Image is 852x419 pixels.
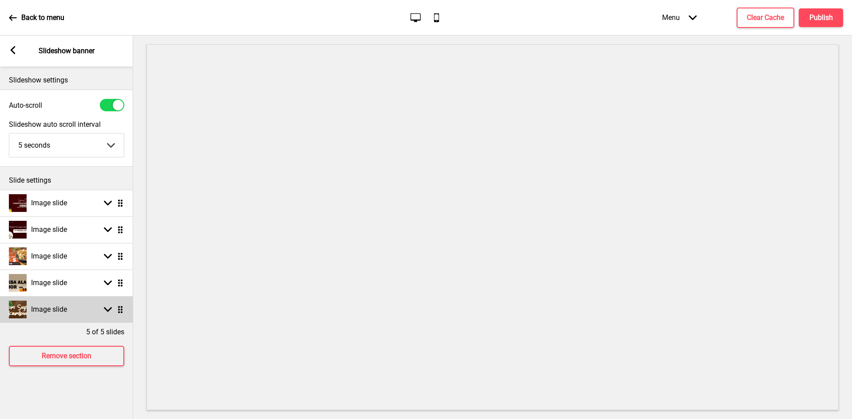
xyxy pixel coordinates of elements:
h4: Clear Cache [747,13,784,23]
p: Slide settings [9,176,124,185]
h4: Image slide [31,305,67,314]
div: Menu [653,4,706,31]
button: Remove section [9,346,124,366]
h4: Image slide [31,198,67,208]
h4: Publish [809,13,833,23]
label: Slideshow auto scroll interval [9,120,124,129]
p: Slideshow settings [9,75,124,85]
button: Publish [799,8,843,27]
button: Clear Cache [737,8,794,28]
a: Back to menu [9,6,64,30]
p: Slideshow banner [39,46,95,56]
label: Auto-scroll [9,101,42,110]
h4: Remove section [42,351,91,361]
h4: Image slide [31,225,67,235]
h4: Image slide [31,278,67,288]
p: 5 of 5 slides [86,327,124,337]
p: Back to menu [21,13,64,23]
h4: Image slide [31,251,67,261]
